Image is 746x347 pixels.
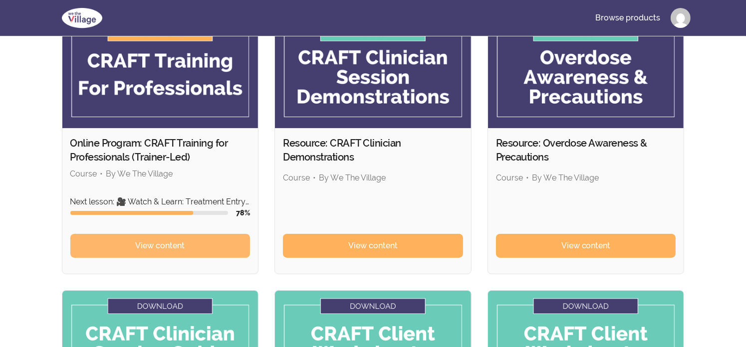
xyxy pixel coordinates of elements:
[496,173,523,182] span: Course
[236,209,250,217] span: 78 %
[561,240,611,252] span: View content
[348,240,398,252] span: View content
[283,234,463,258] a: View content
[588,6,669,30] a: Browse products
[526,173,529,182] span: •
[671,8,691,28] img: Profile image for Valerie J
[532,173,599,182] span: By We The Village
[70,234,250,258] a: View content
[319,173,386,182] span: By We The Village
[70,136,250,164] h2: Online Program: CRAFT Training for Professionals (Trainer-Led)
[70,196,250,208] p: Next lesson: 🎥 Watch & Learn: Treatment Entry Overview
[70,211,229,215] div: Course progress
[496,136,676,164] h2: Resource: Overdose Awareness & Precautions
[588,6,691,30] nav: Main
[283,173,310,182] span: Course
[100,169,103,178] span: •
[275,18,471,128] img: Product image for Resource: CRAFT Clinician Demonstrations
[106,169,173,178] span: By We The Village
[70,169,97,178] span: Course
[62,18,258,128] img: Product image for Online Program: CRAFT Training for Professionals (Trainer-Led)
[283,136,463,164] h2: Resource: CRAFT Clinician Demonstrations
[313,173,316,182] span: •
[56,6,108,30] img: We The Village logo
[488,18,684,128] img: Product image for Resource: Overdose Awareness & Precautions
[496,234,676,258] a: View content
[135,240,185,252] span: View content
